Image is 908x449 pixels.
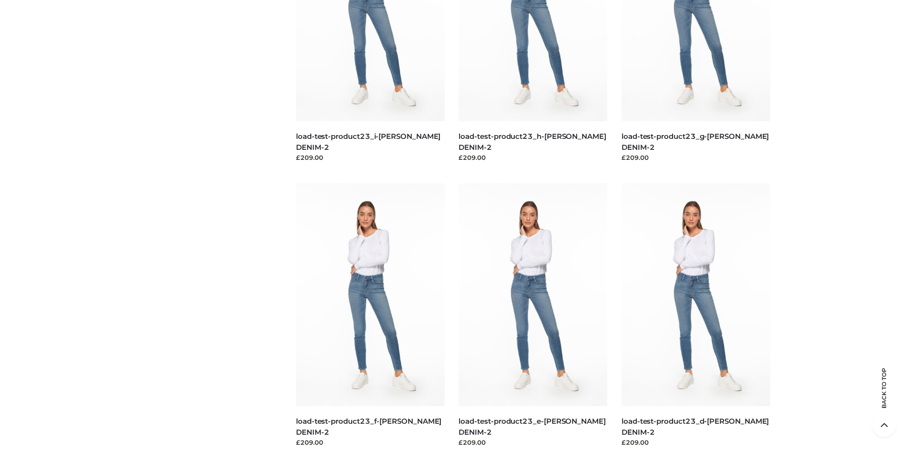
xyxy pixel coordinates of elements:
div: £209.00 [459,153,607,162]
span: Back to top [872,385,896,408]
a: load-test-product23_d-[PERSON_NAME] DENIM-2 [622,417,769,437]
div: £209.00 [622,438,770,447]
div: £209.00 [459,438,607,447]
div: £209.00 [296,438,445,447]
a: load-test-product23_f-[PERSON_NAME] DENIM-2 [296,417,441,437]
a: load-test-product23_g-[PERSON_NAME] DENIM-2 [622,132,769,152]
div: £209.00 [296,153,445,162]
div: £209.00 [622,153,770,162]
a: load-test-product23_i-[PERSON_NAME] DENIM-2 [296,132,440,152]
a: load-test-product23_e-[PERSON_NAME] DENIM-2 [459,417,605,437]
a: load-test-product23_h-[PERSON_NAME] DENIM-2 [459,132,606,152]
